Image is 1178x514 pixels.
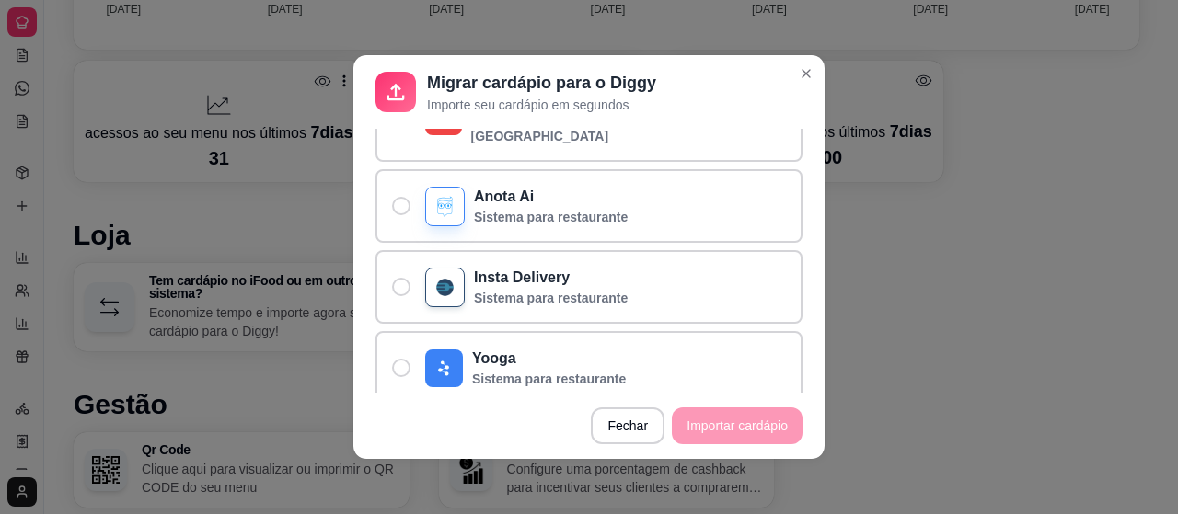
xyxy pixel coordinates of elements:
p: Sistema para restaurante [474,289,628,307]
p: Sistema para restaurante [474,208,628,226]
p: Yooga [472,348,626,370]
button: Close [791,59,821,88]
p: Sistema para restaurante [472,370,626,388]
p: Anota Ai [474,186,628,208]
p: Importe seu cardápio em segundos [427,96,656,114]
button: Fechar [591,407,664,444]
img: yooga [433,357,456,380]
img: insta delivery [433,276,456,299]
p: Insta Delivery [474,267,628,289]
img: anota ai [433,195,456,218]
p: Migrar cardápio para o Diggy [427,70,656,96]
div: De onde quer importar? [375,40,803,405]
